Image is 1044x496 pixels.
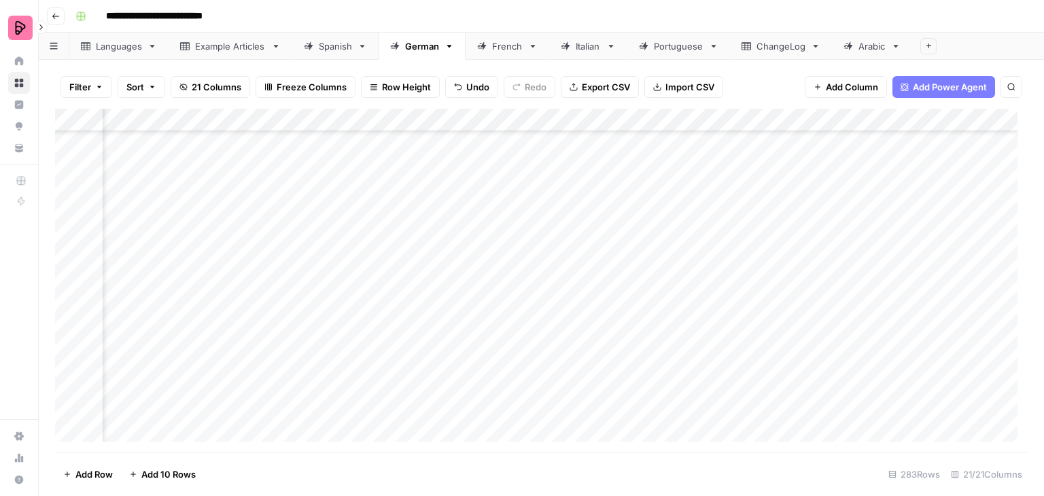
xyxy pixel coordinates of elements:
div: German [405,39,439,53]
span: Row Height [382,80,431,94]
span: Sort [126,80,144,94]
div: French [492,39,523,53]
a: Languages [69,33,169,60]
button: Import CSV [644,76,723,98]
span: Redo [525,80,546,94]
span: Add Power Agent [913,80,987,94]
button: Undo [445,76,498,98]
div: ChangeLog [756,39,805,53]
button: Sort [118,76,165,98]
span: Add Column [826,80,878,94]
a: Spanish [292,33,379,60]
a: Your Data [8,137,30,159]
a: Browse [8,72,30,94]
button: Add Row [55,463,121,485]
div: Arabic [858,39,886,53]
a: German [379,33,466,60]
span: Undo [466,80,489,94]
span: 21 Columns [192,80,241,94]
button: Add Power Agent [892,76,995,98]
button: Filter [60,76,112,98]
span: Add Row [75,467,113,481]
button: Add 10 Rows [121,463,204,485]
a: ChangeLog [730,33,832,60]
button: Row Height [361,76,440,98]
div: Portuguese [654,39,703,53]
a: Settings [8,425,30,447]
img: Preply Logo [8,16,33,40]
div: Languages [96,39,142,53]
a: Portuguese [627,33,730,60]
div: Italian [576,39,601,53]
div: 21/21 Columns [945,463,1028,485]
a: Opportunities [8,116,30,137]
button: 21 Columns [171,76,250,98]
a: Italian [549,33,627,60]
div: Spanish [319,39,352,53]
button: Freeze Columns [256,76,355,98]
div: Example Articles [195,39,266,53]
span: Add 10 Rows [141,467,196,481]
span: Export CSV [582,80,630,94]
button: Add Column [805,76,887,98]
button: Export CSV [561,76,639,98]
a: Home [8,50,30,72]
a: French [466,33,549,60]
button: Help + Support [8,469,30,491]
a: Arabic [832,33,912,60]
a: Example Articles [169,33,292,60]
div: 283 Rows [883,463,945,485]
button: Workspace: Preply [8,11,30,45]
a: Insights [8,94,30,116]
a: Usage [8,447,30,469]
span: Filter [69,80,91,94]
button: Redo [504,76,555,98]
span: Freeze Columns [277,80,347,94]
span: Import CSV [665,80,714,94]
